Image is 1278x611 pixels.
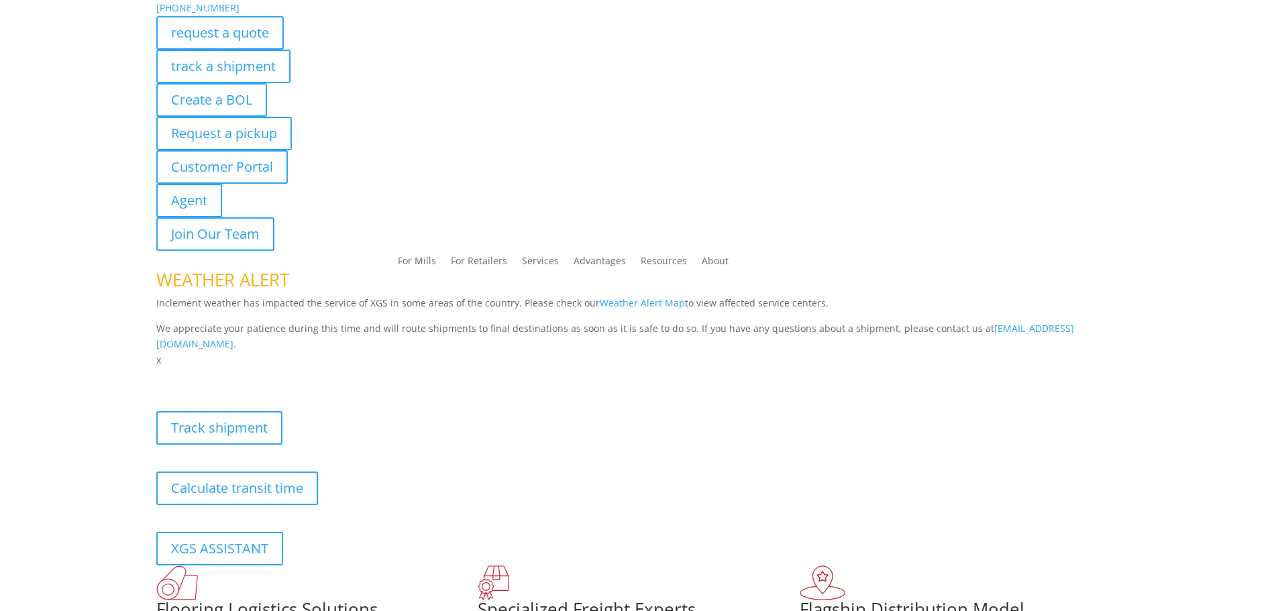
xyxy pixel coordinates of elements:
a: Request a pickup [156,117,292,150]
a: Weather Alert Map [600,296,685,309]
img: xgs-icon-flagship-distribution-model-red [800,565,846,600]
a: XGS ASSISTANT [156,532,283,565]
p: x [156,352,1122,368]
a: Create a BOL [156,83,267,117]
a: Calculate transit time [156,471,318,505]
a: Resources [641,256,687,271]
b: Visibility, transparency, and control for your entire supply chain. [156,370,456,383]
a: Customer Portal [156,150,288,184]
a: Track shipment [156,411,282,445]
a: Join Our Team [156,217,274,251]
p: We appreciate your patience during this time and will route shipments to final destinations as so... [156,321,1122,353]
img: xgs-icon-focused-on-flooring-red [478,565,509,600]
span: WEATHER ALERT [156,268,289,292]
a: request a quote [156,16,284,50]
a: Services [522,256,559,271]
a: Agent [156,184,222,217]
a: For Mills [398,256,436,271]
a: About [702,256,729,271]
a: For Retailers [451,256,507,271]
a: [PHONE_NUMBER] [156,1,239,14]
a: Advantages [574,256,626,271]
a: track a shipment [156,50,290,83]
p: Inclement weather has impacted the service of XGS in some areas of the country. Please check our ... [156,295,1122,321]
img: xgs-icon-total-supply-chain-intelligence-red [156,565,198,600]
